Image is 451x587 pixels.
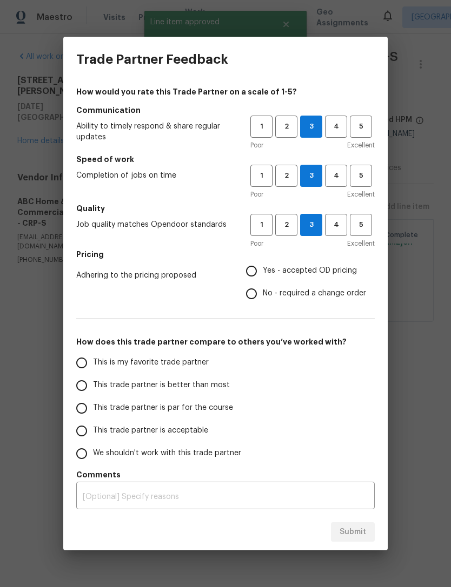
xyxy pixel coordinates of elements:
[350,165,372,187] button: 5
[326,219,346,231] span: 4
[326,120,346,133] span: 4
[276,170,296,182] span: 2
[275,165,297,187] button: 2
[76,469,375,480] h5: Comments
[263,265,357,276] span: Yes - accepted OD pricing
[325,165,347,187] button: 4
[76,352,375,465] div: How does this trade partner compare to others you’ve worked with?
[250,214,273,236] button: 1
[76,170,233,181] span: Completion of jobs on time
[350,214,372,236] button: 5
[250,189,263,200] span: Poor
[300,116,322,138] button: 3
[251,219,271,231] span: 1
[347,238,375,249] span: Excellent
[351,219,371,231] span: 5
[300,214,322,236] button: 3
[276,120,296,133] span: 2
[93,425,208,436] span: This trade partner is acceptable
[251,170,271,182] span: 1
[325,214,347,236] button: 4
[325,116,347,138] button: 4
[251,120,271,133] span: 1
[76,203,375,214] h5: Quality
[250,140,263,151] span: Poor
[350,116,372,138] button: 5
[301,219,322,231] span: 3
[76,154,375,165] h5: Speed of work
[93,402,233,414] span: This trade partner is par for the course
[93,357,209,368] span: This is my favorite trade partner
[76,219,233,230] span: Job quality matches Opendoor standards
[263,288,366,299] span: No - required a change order
[275,116,297,138] button: 2
[76,270,229,281] span: Adhering to the pricing proposed
[347,140,375,151] span: Excellent
[250,238,263,249] span: Poor
[351,170,371,182] span: 5
[246,260,375,305] div: Pricing
[301,120,322,133] span: 3
[76,249,375,260] h5: Pricing
[76,86,375,97] h4: How would you rate this Trade Partner on a scale of 1-5?
[347,189,375,200] span: Excellent
[351,120,371,133] span: 5
[300,165,322,187] button: 3
[275,214,297,236] button: 2
[76,336,375,347] h5: How does this trade partner compare to others you’ve worked with?
[76,105,375,116] h5: Communication
[93,448,241,459] span: We shouldn't work with this trade partner
[250,165,273,187] button: 1
[276,219,296,231] span: 2
[250,116,273,138] button: 1
[76,52,228,67] h3: Trade Partner Feedback
[301,170,322,182] span: 3
[76,121,233,143] span: Ability to timely respond & share regular updates
[93,380,230,391] span: This trade partner is better than most
[326,170,346,182] span: 4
